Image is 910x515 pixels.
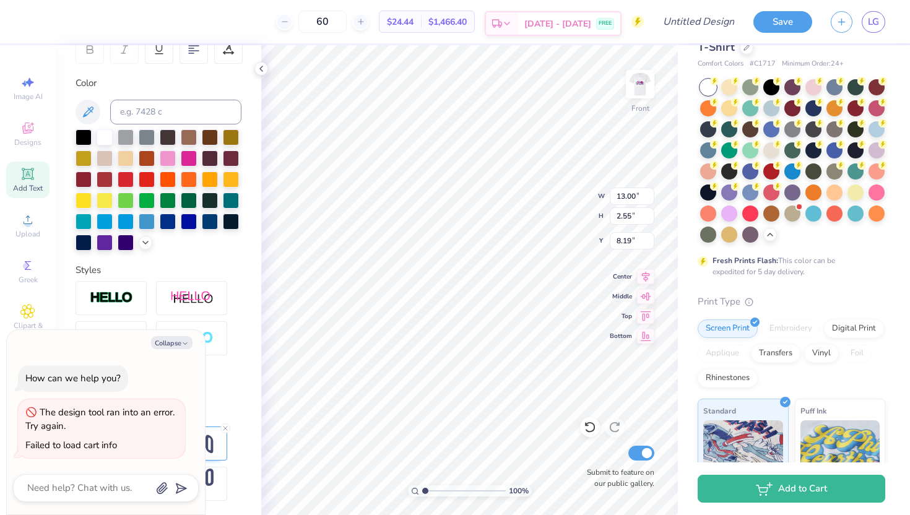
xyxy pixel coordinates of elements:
input: Untitled Design [653,9,744,34]
span: Center [610,272,632,281]
span: # C1717 [750,59,776,69]
span: [DATE] - [DATE] [524,17,591,30]
span: $24.44 [387,15,414,28]
label: Submit to feature on our public gallery. [580,467,654,489]
span: LG [868,15,879,29]
div: Foil [843,344,872,363]
span: $1,466.40 [428,15,467,28]
div: Front [631,103,649,114]
span: Top [610,312,632,321]
span: Standard [703,404,736,417]
div: Styles [76,263,241,277]
span: Designs [14,137,41,147]
span: Bottom [610,332,632,340]
strong: Fresh Prints Flash: [713,256,778,266]
span: Upload [15,229,40,239]
span: Greek [19,275,38,285]
div: Embroidery [761,319,820,338]
div: The design tool ran into an error. Try again. [25,406,175,433]
div: How can we help you? [25,372,121,384]
div: Failed to load cart info [25,439,117,451]
span: Minimum Order: 24 + [782,59,844,69]
img: Shadow [170,290,214,306]
span: Image AI [14,92,43,102]
div: Digital Print [824,319,884,338]
span: FREE [599,19,612,28]
span: Middle [610,292,632,301]
span: Clipart & logos [6,321,50,340]
div: Vinyl [804,344,839,363]
div: Applique [698,344,747,363]
span: Add Text [13,183,43,193]
a: LG [862,11,885,33]
div: Color [76,76,241,90]
img: Front [628,72,652,97]
input: e.g. 7428 c [110,100,241,124]
button: Collapse [151,336,193,349]
button: Save [753,11,812,33]
img: Stroke [90,291,133,305]
img: 3d Illusion [90,329,133,348]
div: Transfers [751,344,800,363]
span: Comfort Colors [698,59,743,69]
span: 100 % [509,485,529,496]
div: Rhinestones [698,369,758,387]
span: Puff Ink [800,404,826,417]
div: Print Type [698,295,885,309]
input: – – [298,11,347,33]
img: Standard [703,420,783,482]
button: Add to Cart [698,475,885,503]
div: Screen Print [698,319,758,338]
div: This color can be expedited for 5 day delivery. [713,255,865,277]
img: Puff Ink [800,420,880,482]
